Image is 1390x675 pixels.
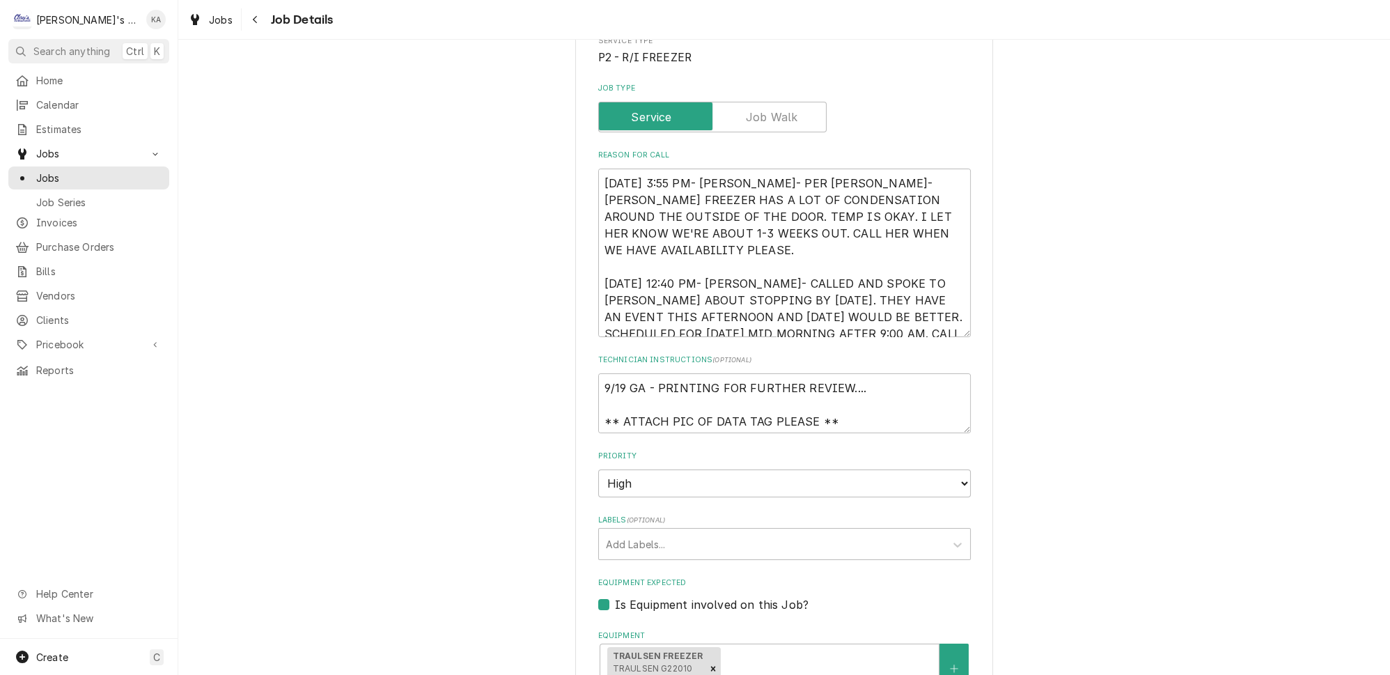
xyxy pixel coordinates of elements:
a: Clients [8,309,169,332]
span: Ctrl [126,44,144,59]
div: Technician Instructions [598,355,971,433]
span: Estimates [36,122,162,137]
span: Job Details [267,10,334,29]
div: KA [146,10,166,29]
span: Purchase Orders [36,240,162,254]
a: Vendors [8,284,169,307]
span: Jobs [36,146,141,161]
a: Purchase Orders [8,235,169,258]
div: Korey Austin's Avatar [146,10,166,29]
div: Job Type [598,83,971,132]
div: Reason For Call [598,150,971,337]
div: Service Type [598,36,971,65]
span: Search anything [33,44,110,59]
div: [PERSON_NAME]'s Refrigeration [36,13,139,27]
strong: TRAULSEN FREEZER [613,651,703,661]
span: Service Type [598,49,971,66]
span: Jobs [209,13,233,27]
a: Invoices [8,211,169,234]
span: Home [36,73,162,88]
div: Equipment Expected [598,577,971,613]
a: Go to Jobs [8,142,169,165]
div: C [13,10,32,29]
textarea: [DATE] 3:55 PM- [PERSON_NAME]- PER [PERSON_NAME]- [PERSON_NAME] FREEZER HAS A LOT OF CONDENSATION... [598,169,971,337]
button: Navigate back [244,8,267,31]
a: Estimates [8,118,169,141]
textarea: 9/19 GA - PRINTING FOR FURTHER REVIEW.... ** ATTACH PIC OF DATA TAG PLEASE ** [598,373,971,433]
div: Labels [598,515,971,560]
span: C [153,650,160,665]
label: Reason For Call [598,150,971,161]
a: Bills [8,260,169,283]
span: Pricebook [36,337,141,352]
a: Home [8,69,169,92]
label: Priority [598,451,971,462]
span: Invoices [36,215,162,230]
span: Create [36,651,68,663]
span: Reports [36,363,162,378]
label: Technician Instructions [598,355,971,366]
label: Labels [598,515,971,526]
span: What's New [36,611,161,626]
label: Is Equipment involved on this Job? [615,596,809,613]
a: Go to Help Center [8,582,169,605]
span: K [154,44,160,59]
span: ( optional ) [712,356,751,364]
a: Jobs [8,166,169,189]
span: Job Series [36,195,162,210]
label: Equipment Expected [598,577,971,589]
a: Calendar [8,93,169,116]
span: ( optional ) [626,516,665,524]
span: Clients [36,313,162,327]
span: Service Type [598,36,971,47]
a: Go to Pricebook [8,333,169,356]
div: Clay's Refrigeration's Avatar [13,10,32,29]
a: Go to What's New [8,607,169,630]
a: Reports [8,359,169,382]
span: P2 - R/I FREEZER [598,51,692,64]
span: Bills [36,264,162,279]
span: Jobs [36,171,162,185]
svg: Create New Equipment [950,664,958,674]
div: Priority [598,451,971,497]
span: Vendors [36,288,162,303]
span: Help Center [36,587,161,601]
label: Equipment [598,630,971,642]
button: Search anythingCtrlK [8,39,169,63]
span: Calendar [36,98,162,112]
a: Job Series [8,191,169,214]
a: Jobs [182,8,238,31]
label: Job Type [598,83,971,94]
